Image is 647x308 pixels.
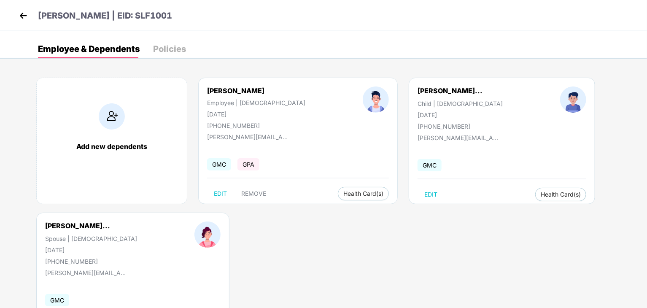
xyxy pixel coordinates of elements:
[45,269,129,276] div: [PERSON_NAME][EMAIL_ADDRESS][DOMAIN_NAME]
[45,246,137,254] div: [DATE]
[207,122,305,129] div: [PHONE_NUMBER]
[207,99,305,106] div: Employee | [DEMOGRAPHIC_DATA]
[418,86,483,95] div: [PERSON_NAME]...
[207,187,234,200] button: EDIT
[17,9,30,22] img: back
[214,190,227,197] span: EDIT
[418,188,444,201] button: EDIT
[241,190,266,197] span: REMOVE
[418,134,502,141] div: [PERSON_NAME][EMAIL_ADDRESS][DOMAIN_NAME]
[560,86,586,113] img: profileImage
[207,86,305,95] div: [PERSON_NAME]
[99,103,125,130] img: addIcon
[343,192,383,196] span: Health Card(s)
[207,133,291,140] div: [PERSON_NAME][EMAIL_ADDRESS][DOMAIN_NAME]
[38,45,140,53] div: Employee & Dependents
[45,235,137,242] div: Spouse | [DEMOGRAPHIC_DATA]
[45,294,69,306] span: GMC
[418,123,503,130] div: [PHONE_NUMBER]
[535,188,586,201] button: Health Card(s)
[418,159,442,171] span: GMC
[207,111,305,118] div: [DATE]
[541,192,581,197] span: Health Card(s)
[235,187,273,200] button: REMOVE
[424,191,437,198] span: EDIT
[194,222,221,248] img: profileImage
[38,9,172,22] p: [PERSON_NAME] | EID: SLF1001
[45,142,178,151] div: Add new dependents
[45,258,137,265] div: [PHONE_NUMBER]
[338,187,389,200] button: Health Card(s)
[45,222,110,230] div: [PERSON_NAME]...
[418,111,503,119] div: [DATE]
[363,86,389,113] img: profileImage
[153,45,186,53] div: Policies
[237,158,259,170] span: GPA
[418,100,503,107] div: Child | [DEMOGRAPHIC_DATA]
[207,158,231,170] span: GMC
